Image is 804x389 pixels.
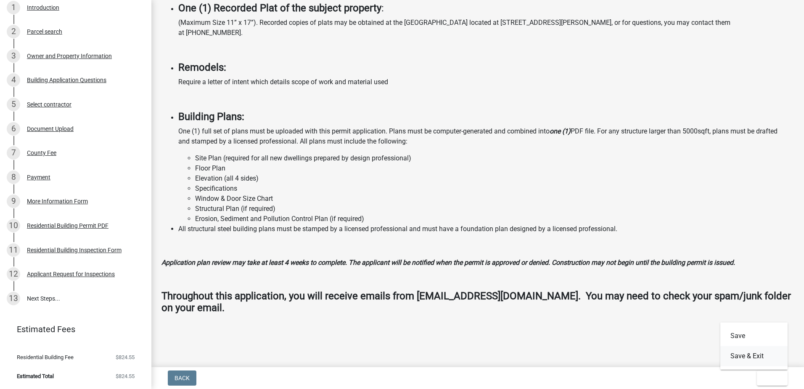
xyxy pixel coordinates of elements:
[27,101,71,107] div: Select contractor
[195,214,794,224] li: Erosion, Sediment and Pollution Control Plan (if required)
[7,98,20,111] div: 5
[27,77,106,83] div: Building Application Questions
[161,290,791,314] strong: Throughout this application, you will receive emails from [EMAIL_ADDRESS][DOMAIN_NAME]. You may n...
[116,373,135,379] span: $824.55
[178,2,381,14] strong: One (1) Recorded Plat of the subject property
[27,271,115,277] div: Applicant Request for Inspections
[195,153,794,163] li: Site Plan (required for all new dwellings prepared by design professional)
[720,322,788,370] div: Exit
[7,1,20,14] div: 1
[7,49,20,63] div: 3
[720,326,788,346] button: Save
[7,25,20,38] div: 2
[27,198,88,204] div: More Information Form
[195,194,794,204] li: Window & Door Size Chart
[550,127,571,135] strong: one (1)
[7,292,20,305] div: 13
[168,370,196,386] button: Back
[161,258,735,266] strong: Application plan review may take at least 4 weeks to complete. The applicant will be notified whe...
[27,223,108,229] div: Residential Building Permit PDF
[7,122,20,136] div: 6
[7,321,138,338] a: Estimated Fees
[27,5,59,11] div: Introduction
[17,373,54,379] span: Estimated Total
[27,53,112,59] div: Owner and Property Information
[116,354,135,360] span: $824.55
[7,219,20,232] div: 10
[195,184,794,194] li: Specifications
[7,73,20,87] div: 4
[178,111,244,123] strong: Building Plans:
[7,146,20,160] div: 7
[195,163,794,173] li: Floor Plan
[195,173,794,184] li: Elevation (all 4 sides)
[720,346,788,366] button: Save & Exit
[7,194,20,208] div: 9
[178,224,794,234] li: All structural steel building plans must be stamped by a licensed professional and must have a fo...
[178,126,794,147] p: One (1) full set of plans must be uploaded with this permit application. Plans must be computer-g...
[178,77,794,87] p: Require a letter of intent which details scope of work and material used
[27,247,122,253] div: Residential Building Inspection Form
[195,204,794,214] li: Structural Plan (if required)
[757,370,788,386] button: Exit
[27,174,50,180] div: Payment
[27,150,56,156] div: County Fee
[17,354,74,360] span: Residential Building Fee
[7,171,20,184] div: 8
[764,375,776,381] span: Exit
[27,126,74,132] div: Document Upload
[178,61,226,73] strong: Remodels:
[178,2,794,14] h4: :
[178,18,794,38] p: (Maximum Size 11” x 17”). Recorded copies of plats may be obtained at the [GEOGRAPHIC_DATA] locat...
[27,29,62,35] div: Parcel search
[7,267,20,281] div: 12
[175,375,190,381] span: Back
[7,243,20,257] div: 11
